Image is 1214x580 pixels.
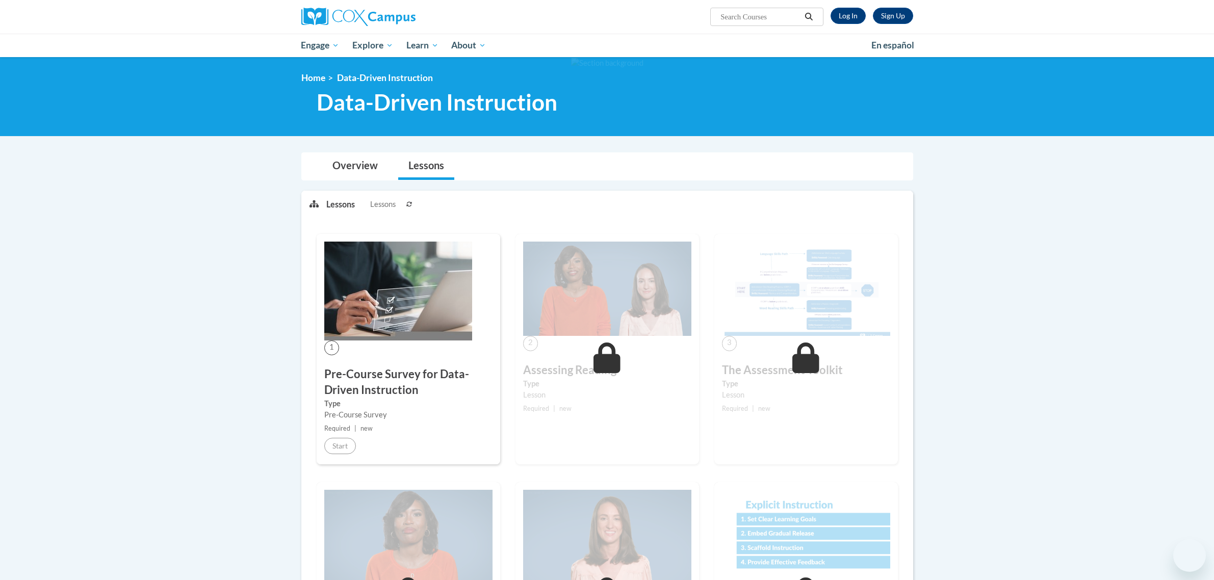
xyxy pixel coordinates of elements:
[559,405,572,412] span: new
[324,398,493,409] label: Type
[722,405,748,412] span: Required
[324,425,350,432] span: Required
[286,34,928,57] div: Main menu
[871,40,914,50] span: En español
[523,378,691,389] label: Type
[719,11,801,23] input: Search Courses
[523,389,691,401] div: Lesson
[451,39,486,51] span: About
[322,153,388,180] a: Overview
[831,8,866,24] a: Log In
[873,8,913,24] a: Register
[571,58,643,69] img: Section background
[324,366,493,398] h3: Pre-Course Survey for Data-Driven Instruction
[324,340,339,355] span: 1
[523,336,538,351] span: 2
[326,199,355,210] p: Lessons
[352,39,393,51] span: Explore
[324,438,356,454] button: Start
[722,362,890,378] h3: The Assessment Toolkit
[324,242,472,340] img: Course Image
[722,389,890,401] div: Lesson
[752,405,754,412] span: |
[360,425,373,432] span: new
[346,34,400,57] a: Explore
[400,34,445,57] a: Learn
[722,336,737,351] span: 3
[445,34,493,57] a: About
[523,405,549,412] span: Required
[865,35,921,56] a: En español
[324,409,493,420] div: Pre-Course Survey
[398,153,454,180] a: Lessons
[317,89,557,116] span: Data-Driven Instruction
[758,405,770,412] span: new
[301,8,416,26] img: Cox Campus
[722,378,890,389] label: Type
[406,39,438,51] span: Learn
[301,39,339,51] span: Engage
[301,8,495,26] a: Cox Campus
[801,11,816,23] button: Search
[722,242,890,336] img: Course Image
[337,72,433,83] span: Data-Driven Instruction
[295,34,346,57] a: Engage
[1173,539,1206,572] iframe: Button to launch messaging window
[354,425,356,432] span: |
[523,242,691,336] img: Course Image
[523,362,691,378] h3: Assessing Reading
[553,405,555,412] span: |
[370,199,396,210] span: Lessons
[301,72,325,83] a: Home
